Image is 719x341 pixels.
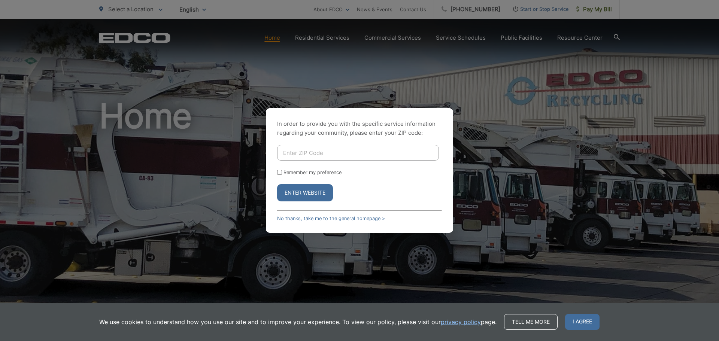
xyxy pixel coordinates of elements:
[277,216,385,221] a: No thanks, take me to the general homepage >
[277,145,439,161] input: Enter ZIP Code
[277,119,442,137] p: In order to provide you with the specific service information regarding your community, please en...
[283,170,342,175] label: Remember my preference
[565,314,600,330] span: I agree
[99,317,497,326] p: We use cookies to understand how you use our site and to improve your experience. To view our pol...
[441,317,481,326] a: privacy policy
[277,184,333,201] button: Enter Website
[504,314,558,330] a: Tell me more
